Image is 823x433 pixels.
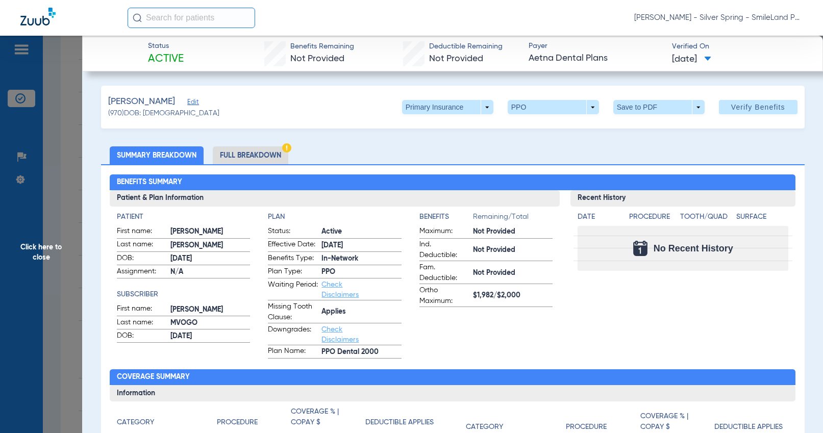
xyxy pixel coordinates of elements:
app-breakdown-title: Surface [736,212,789,226]
h2: Benefits Summary [110,174,795,191]
button: Save to PDF [613,100,705,114]
span: Remaining/Total [473,212,553,226]
span: Applies [321,307,401,317]
span: Active [148,52,184,66]
span: Waiting Period: [268,279,318,300]
span: Edit [187,98,196,108]
span: [PERSON_NAME] - Silver Spring - SmileLand PD [634,13,803,23]
h4: Tooth/Quad [680,212,733,222]
span: (970) DOB: [DEMOGRAPHIC_DATA] [108,108,219,119]
span: Benefits Type: [268,253,318,265]
span: Last name: [117,239,167,251]
h4: Procedure [629,212,677,222]
span: Not Provided [473,268,553,278]
span: Deductible Remaining [429,41,503,52]
img: Hazard [282,143,291,152]
span: Status [148,41,184,52]
span: Status: [268,226,318,238]
span: [PERSON_NAME] [170,240,250,251]
span: Benefits Remaining [290,41,354,52]
h4: Procedure [566,422,607,432]
span: Plan Name: [268,346,318,358]
span: Maximum: [419,226,469,238]
app-breakdown-title: Date [578,212,620,226]
h4: Date [578,212,620,222]
span: MVOGO [170,318,250,328]
span: DOB: [117,330,167,343]
img: Calendar [633,241,647,256]
span: Downgrades: [268,324,318,345]
h4: Category [117,417,154,428]
span: [DATE] [321,240,401,251]
span: Verified On [672,41,806,52]
span: [DATE] [170,331,250,342]
span: Ortho Maximum: [419,285,469,307]
span: N/A [170,267,250,277]
span: In-Network [321,253,401,264]
span: Not Provided [473,226,553,237]
h4: Plan [268,212,401,222]
app-breakdown-title: Coverage % | Copay $ [291,406,365,431]
app-breakdown-title: Benefits [419,212,473,226]
span: Last name: [117,317,167,329]
span: [PERSON_NAME] [170,304,250,315]
span: First name: [117,303,167,316]
span: Effective Date: [268,239,318,251]
span: Verify Benefits [731,103,785,111]
span: Missing Tooth Clause: [268,301,318,323]
span: Not Provided [290,54,344,63]
button: PPO [508,100,599,114]
span: Aetna Dental Plans [529,52,663,65]
a: Check Disclaimers [321,326,359,343]
span: [DATE] [672,53,711,66]
input: Search for patients [128,8,255,28]
span: Plan Type: [268,266,318,278]
img: Search Icon [133,13,142,22]
app-breakdown-title: Procedure [217,406,291,431]
span: Not Provided [429,54,483,63]
h4: Benefits [419,212,473,222]
span: [DATE] [170,253,250,264]
span: Not Provided [473,245,553,256]
span: PPO [321,267,401,277]
li: Summary Breakdown [110,146,204,164]
h4: Procedure [217,417,258,428]
h4: Subscriber [117,289,250,300]
span: No Recent History [654,243,733,253]
h4: Deductible Applies [365,417,434,428]
li: Full Breakdown [213,146,288,164]
app-breakdown-title: Category [117,406,217,431]
h4: Deductible Applies [714,422,783,432]
h4: Patient [117,212,250,222]
span: DOB: [117,253,167,265]
app-breakdown-title: Procedure [629,212,677,226]
span: Active [321,226,401,237]
button: Primary Insurance [402,100,493,114]
h4: Coverage % | Copay $ [291,406,360,428]
h4: Category [466,422,503,432]
span: First name: [117,226,167,238]
h3: Recent History [570,190,795,207]
span: PPO Dental 2000 [321,347,401,358]
span: Ind. Deductible: [419,239,469,261]
h3: Patient & Plan Information [110,190,560,207]
h2: Coverage Summary [110,369,795,386]
span: $1,982/$2,000 [473,290,553,301]
app-breakdown-title: Tooth/Quad [680,212,733,226]
h4: Surface [736,212,789,222]
span: Fam. Deductible: [419,262,469,284]
img: Zuub Logo [20,8,56,26]
span: Payer [529,41,663,52]
button: Verify Benefits [719,100,797,114]
span: Assignment: [117,266,167,278]
iframe: Chat Widget [772,384,823,433]
span: [PERSON_NAME] [108,95,175,108]
h4: Coverage % | Copay $ [640,411,709,432]
a: Check Disclaimers [321,281,359,298]
h3: Information [110,385,795,401]
span: [PERSON_NAME] [170,226,250,237]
